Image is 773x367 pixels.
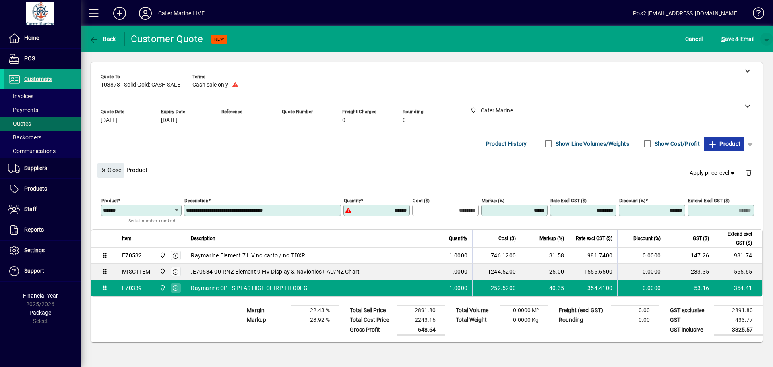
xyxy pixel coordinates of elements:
td: Total Volume [452,305,500,315]
span: [DATE] [161,117,178,124]
td: 0.00 [611,305,659,315]
div: 354.4100 [574,284,612,292]
span: Cash sale only [192,82,228,88]
span: 0 [342,117,345,124]
span: NEW [214,37,224,42]
span: Raymarine CPT-S PLAS HIGHCHIRP TH 0DEG [191,284,308,292]
span: Description [191,234,215,243]
button: Add [107,6,132,21]
span: Markup (%) [539,234,564,243]
span: Staff [24,206,37,212]
span: [DATE] [101,117,117,124]
button: Product [704,137,744,151]
td: Total Cost Price [346,315,397,325]
div: E70532 [122,251,142,259]
td: 22.43 % [291,305,339,315]
span: 0 [403,117,406,124]
td: GST inclusive [666,325,714,335]
button: Delete [739,163,759,182]
td: Markup [243,315,291,325]
span: 1.0000 [449,251,468,259]
td: 53.16 [666,280,714,296]
app-page-header-button: Close [95,166,126,174]
button: Product History [483,137,530,151]
span: Reports [24,226,44,233]
td: 0.0000 Kg [500,315,548,325]
td: 981.74 [714,248,762,264]
span: Quantity [449,234,467,243]
a: Invoices [4,89,81,103]
mat-label: Cost ($) [413,197,430,203]
a: Quotes [4,117,81,131]
span: Financial Year [23,292,58,299]
mat-label: Product [101,197,118,203]
span: Payments [8,107,38,113]
a: Knowledge Base [747,2,763,28]
mat-hint: Serial number tracked [128,216,175,225]
td: GST exclusive [666,305,714,315]
span: Cost ($) [498,234,516,243]
span: 103878 - Solid Gold: CASH SALE [101,82,180,88]
div: Cater Marine LIVE [158,7,205,20]
span: Rate excl GST ($) [576,234,612,243]
label: Show Cost/Profit [653,140,700,148]
td: 0.0000 [617,280,666,296]
label: Show Line Volumes/Weights [554,140,629,148]
div: 981.7400 [574,251,612,259]
div: MISC ITEM [122,267,150,276]
span: Close [100,164,121,177]
td: 3325.57 [714,325,763,335]
div: E70339 [122,284,142,292]
a: Staff [4,199,81,220]
span: Suppliers [24,165,47,171]
mat-label: Markup (%) [482,197,504,203]
span: Products [24,185,47,192]
td: GST [666,315,714,325]
a: Products [4,179,81,199]
td: Margin [243,305,291,315]
td: 252.5200 [472,280,521,296]
td: 1555.65 [714,264,762,280]
span: Raymarine Element 7 HV no carto / no TDXR [191,251,305,259]
td: Gross Profit [346,325,397,335]
td: 2243.16 [397,315,445,325]
td: 0.0000 [617,248,666,264]
span: GST ($) [693,234,709,243]
span: Support [24,267,44,274]
span: - [221,117,223,124]
a: Reports [4,220,81,240]
td: Rounding [555,315,611,325]
span: Cater Marine [157,251,167,260]
td: Freight (excl GST) [555,305,611,315]
td: 648.64 [397,325,445,335]
a: Suppliers [4,158,81,178]
span: Cater Marine [157,284,167,292]
span: - [282,117,283,124]
td: 354.41 [714,280,762,296]
app-page-header-button: Delete [739,169,759,176]
span: Back [89,36,116,42]
button: Close [97,163,124,178]
td: 40.35 [521,280,569,296]
td: 233.35 [666,264,714,280]
span: Product [708,137,740,150]
span: Package [29,309,51,316]
mat-label: Extend excl GST ($) [688,197,730,203]
span: .E70534-00-RNZ Element 9 HV Display & Navionics+ AU/NZ Chart [191,267,360,276]
span: Home [24,35,39,41]
span: Settings [24,247,45,253]
span: ave & Email [721,33,754,46]
span: Extend excl GST ($) [719,230,752,247]
td: 0.0000 M³ [500,305,548,315]
button: Save & Email [717,32,759,46]
td: 433.77 [714,315,763,325]
td: Total Sell Price [346,305,397,315]
button: Profile [132,6,158,21]
td: 0.0000 [617,264,666,280]
span: Product History [486,137,527,150]
div: 1555.6500 [574,267,612,276]
span: Item [122,234,132,243]
mat-label: Description [184,197,208,203]
mat-label: Rate excl GST ($) [550,197,587,203]
td: 2891.80 [714,305,763,315]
